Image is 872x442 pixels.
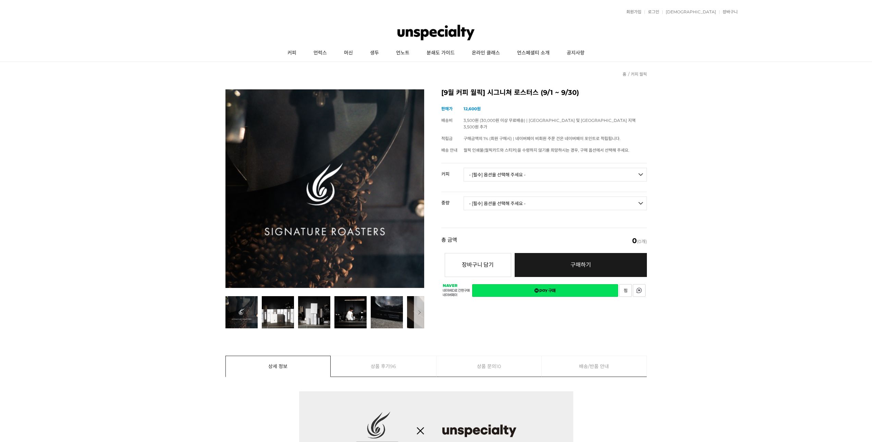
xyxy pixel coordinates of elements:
span: 구매하기 [570,262,591,268]
span: 10 [496,356,501,377]
a: 공지사항 [558,45,593,62]
a: 커피 월픽 [631,72,647,77]
th: 커피 [441,163,464,179]
a: 새창 [633,284,646,297]
strong: 12,600원 [464,106,481,111]
a: 상세 정보 [226,356,331,377]
button: 다음 [414,296,424,328]
span: 적립금 [441,136,453,141]
a: 커피 [279,45,305,62]
a: 생두 [361,45,388,62]
a: 회원가입 [623,10,641,14]
a: 장바구니 [719,10,738,14]
span: 구매금액의 1% (회원 구매시) | 네이버페이 비회원 주문 건은 네이버페이 포인트로 적립됩니다. [464,136,621,141]
span: 판매가 [441,106,453,111]
a: 언스페셜티 소개 [508,45,558,62]
span: 배송 안내 [441,148,457,153]
a: 상품 후기96 [331,356,436,377]
span: 96 [390,356,396,377]
a: [DEMOGRAPHIC_DATA] [662,10,716,14]
strong: 총 금액 [441,237,457,244]
img: [9월 커피 월픽] 시그니쳐 로스터스 (9/1 ~ 9/30) [225,89,424,288]
th: 중량 [441,192,464,208]
a: 배송/반품 안내 [542,356,647,377]
a: 새창 [472,284,618,297]
a: 구매하기 [515,253,647,277]
span: (0개) [632,237,647,244]
a: 언럭스 [305,45,335,62]
span: 배송비 [441,118,453,123]
a: 상품 문의10 [437,356,542,377]
a: 로그인 [644,10,659,14]
button: 장바구니 담기 [445,253,511,277]
span: 3,500원 (30,000원 이상 무료배송) | [GEOGRAPHIC_DATA] 및 [GEOGRAPHIC_DATA] 지역 3,500원 추가 [464,118,636,129]
a: 분쇄도 가이드 [418,45,463,62]
span: 월픽 인쇄물(월픽카드와 스티커)을 수령하지 않기를 희망하시는 경우, 구매 옵션에서 선택해 주세요. [464,148,629,153]
a: 머신 [335,45,361,62]
img: 언스페셜티 몰 [397,22,475,43]
a: 언노트 [388,45,418,62]
a: 온라인 클래스 [463,45,508,62]
a: 새창 [619,284,632,297]
h2: [9월 커피 월픽] 시그니쳐 로스터스 (9/1 ~ 9/30) [441,89,647,96]
em: 0 [632,237,637,245]
a: 홈 [623,72,626,77]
